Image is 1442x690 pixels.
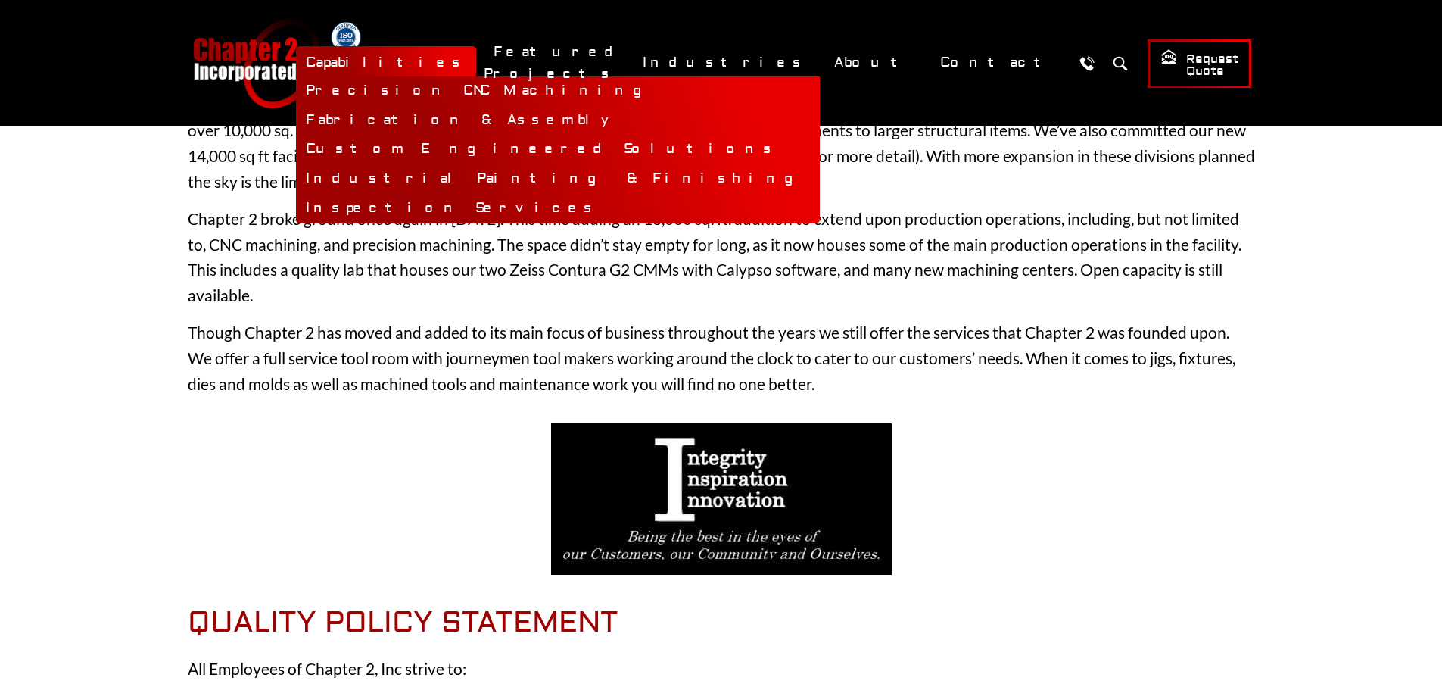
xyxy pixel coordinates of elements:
[1148,39,1251,88] a: Request Quote
[824,46,923,79] a: About
[484,36,625,90] a: Featured Projects
[188,206,1255,308] p: Chapter 2 broke ground once again in [DATE]. This time adding an 18,000 sq. ft. addition to exten...
[188,606,1255,641] h2: Quality Policy Statement
[930,46,1066,79] a: Contact
[296,46,476,79] a: Capabilities
[633,46,817,79] a: Industries
[296,194,820,223] a: Inspection Services
[296,106,820,136] a: Fabrication & Assembly
[1073,49,1101,77] a: Call Us
[188,320,1255,396] p: Though Chapter 2 has moved and added to its main focus of business throughout the years we still ...
[296,76,820,106] a: Precision CNC Machining
[188,92,1255,194] p: In [DATE] Chapter 2 was at it again adding to its ever growing list of capabilities with the addi...
[296,135,820,164] a: Custom Engineered Solutions
[192,18,320,108] a: Chapter 2 Incorporated
[296,164,820,194] a: Industrial Painting & Finishing
[1160,48,1238,80] span: Request Quote
[1107,49,1135,77] button: Search
[188,656,1255,682] p: All Employees of Chapter 2, Inc strive to:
